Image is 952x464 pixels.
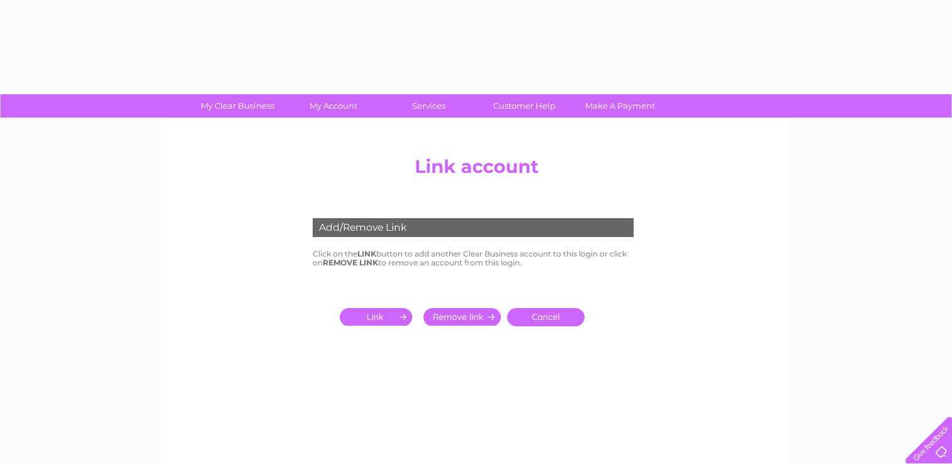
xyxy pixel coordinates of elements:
[310,246,643,270] td: Click on the button to add another Clear Business account to this login or click on to remove an ...
[473,94,576,118] a: Customer Help
[377,94,481,118] a: Services
[507,308,585,326] a: Cancel
[340,308,417,326] input: Submit
[281,94,385,118] a: My Account
[568,94,672,118] a: Make A Payment
[186,94,289,118] a: My Clear Business
[357,249,376,258] b: LINK
[423,308,501,326] input: Submit
[313,218,634,237] div: Add/Remove Link
[323,258,378,267] b: REMOVE LINK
